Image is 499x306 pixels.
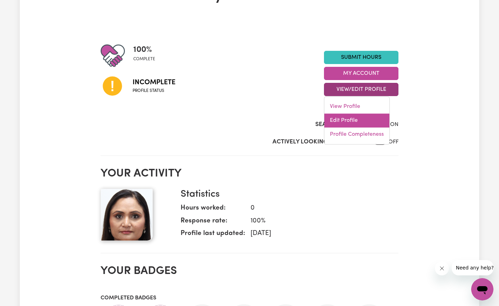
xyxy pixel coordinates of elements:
[245,229,393,239] dd: [DATE]
[324,51,398,64] a: Submit Hours
[471,278,493,300] iframe: Button to launch messaging window
[324,127,389,141] a: Profile Completeness
[452,260,493,275] iframe: Message from company
[181,216,245,229] dt: Response rate:
[181,229,245,242] dt: Profile last updated:
[101,295,398,301] h3: Completed badges
[324,100,389,113] a: View Profile
[181,189,393,201] h3: Statistics
[133,88,175,94] span: Profile status
[272,138,366,147] label: Actively Looking for Clients
[245,216,393,226] dd: 100 %
[101,189,153,241] img: Your profile picture
[324,83,398,96] button: View/Edit Profile
[4,5,42,10] span: Need any help?
[390,122,398,127] span: ON
[315,120,368,129] label: Search Visibility
[133,56,155,62] span: complete
[101,167,398,180] h2: Your activity
[101,265,398,278] h2: Your badges
[324,67,398,80] button: My Account
[245,203,393,213] dd: 0
[324,96,390,144] div: View/Edit Profile
[133,44,155,56] span: 100 %
[181,203,245,216] dt: Hours worked:
[388,139,398,145] span: OFF
[133,77,175,88] span: Incomplete
[435,261,449,275] iframe: Close message
[133,44,161,68] div: Profile completeness: 100%
[324,113,389,127] a: Edit Profile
